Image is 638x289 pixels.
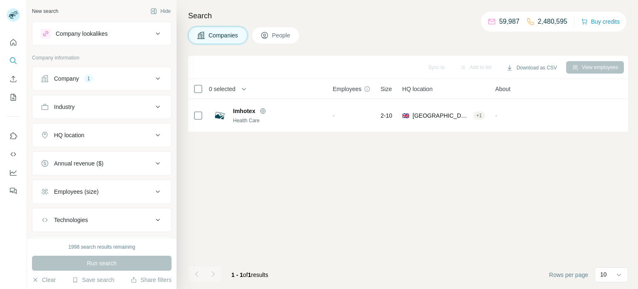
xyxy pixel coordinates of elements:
button: Download as CSV [501,62,562,74]
button: Quick start [7,35,20,50]
p: 2,480,595 [538,17,567,27]
span: Rows per page [549,271,588,279]
span: - [495,112,497,119]
button: Buy credits [581,16,620,27]
button: My lists [7,90,20,105]
span: 2-10 [380,111,392,120]
button: Company lookalikes [32,24,171,44]
button: Annual revenue ($) [32,153,171,173]
img: Logo of Imhotex [213,109,226,122]
button: Search [7,53,20,68]
div: Annual revenue ($) [54,159,103,168]
button: Save search [72,276,114,284]
span: Size [380,85,392,93]
button: Use Surfe on LinkedIn [7,128,20,143]
button: Enrich CSV [7,72,20,86]
button: Hide [145,5,177,17]
span: 🇬🇧 [402,111,409,120]
button: Technologies [32,210,171,230]
span: About [495,85,510,93]
div: + 1 [473,112,486,119]
div: Company [54,74,79,83]
div: HQ location [54,131,84,139]
button: Industry [32,97,171,117]
button: Dashboard [7,165,20,180]
button: HQ location [32,125,171,145]
button: Feedback [7,183,20,198]
span: results [231,272,268,278]
div: Technologies [54,216,88,224]
button: Use Surfe API [7,147,20,162]
button: Clear [32,276,56,284]
span: HQ location [402,85,432,93]
span: Imhotex [233,107,255,115]
div: Health Care [233,117,323,124]
div: 1 [84,75,93,82]
div: Employees (size) [54,188,98,196]
span: of [243,272,248,278]
span: 1 [248,272,251,278]
div: Industry [54,103,75,111]
button: Share filters [130,276,172,284]
button: Company1 [32,69,171,89]
h4: Search [188,10,628,22]
span: Companies [209,31,239,40]
div: 1998 search results remaining [69,243,135,251]
span: Employees [333,85,361,93]
span: [GEOGRAPHIC_DATA] [412,111,469,120]
div: New search [32,7,58,15]
span: 1 - 1 [231,272,243,278]
button: Employees (size) [32,182,171,202]
span: - [333,112,335,119]
span: People [272,31,291,40]
span: 0 selected [209,85,236,93]
div: Company lookalikes [56,30,108,38]
p: 10 [600,270,607,279]
p: Company information [32,54,172,62]
p: 59,987 [499,17,520,27]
